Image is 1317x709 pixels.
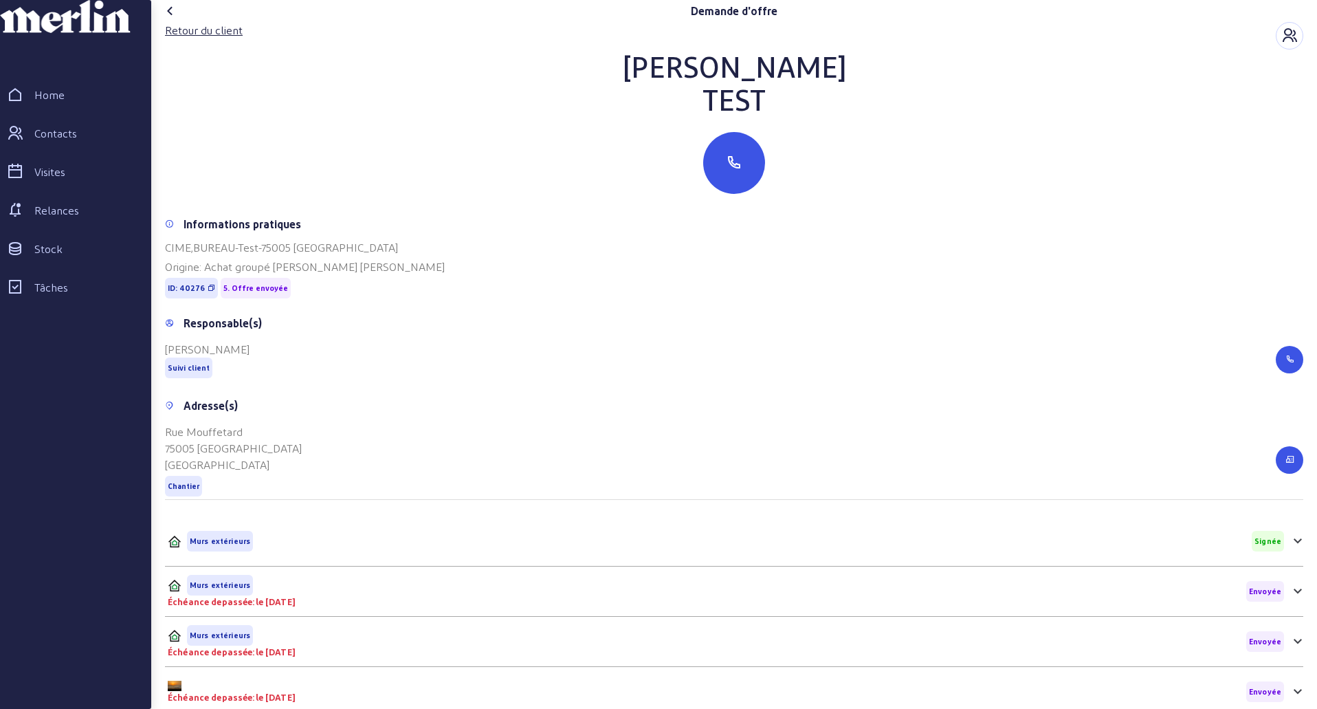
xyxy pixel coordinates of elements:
span: Chantier [168,481,199,491]
mat-expansion-panel-header: CIMEMurs extérieursÉchéance depassée:le [DATE]Envoyée [165,622,1303,661]
img: BUREAU [168,681,181,691]
div: Responsable(s) [184,315,262,331]
div: Relances [34,202,79,219]
div: le [DATE] [256,646,296,658]
span: ID: 40276 [168,283,205,293]
div: Tâches [34,279,68,296]
span: Envoyée [1249,687,1281,697]
div: Échéance depassée: [168,691,296,703]
mat-expansion-panel-header: CIMEMurs extérieursSignée [165,522,1303,560]
span: Murs extérieurs [190,536,250,546]
div: [PERSON_NAME] [165,50,1303,83]
div: [PERSON_NAME] [165,341,250,358]
div: Rue Mouffetard [165,424,302,440]
div: Demande d'offre [691,3,777,19]
div: Retour du client [165,22,243,39]
div: Échéance depassée: [168,646,296,658]
div: 75005 [GEOGRAPHIC_DATA] [165,440,302,457]
div: Adresse(s) [184,397,238,414]
span: Envoyée [1249,587,1281,596]
span: 5. Offre envoyée [223,283,288,293]
img: CIME [168,535,181,547]
div: Test [165,83,1303,116]
div: le [DATE] [256,596,296,608]
span: Murs extérieurs [190,580,250,590]
div: Home [34,87,65,103]
span: Envoyée [1249,637,1281,646]
div: Stock [34,241,63,257]
span: Murs extérieurs [190,631,250,640]
div: Échéance depassée: [168,596,296,608]
div: CIME,BUREAU-Test-75005 [GEOGRAPHIC_DATA] [165,239,1303,256]
div: le [DATE] [256,691,296,703]
img: CIME [168,629,181,642]
div: Origine: Achat groupé [PERSON_NAME] [PERSON_NAME] [165,259,1303,275]
div: Informations pratiques [184,216,301,232]
div: [GEOGRAPHIC_DATA] [165,457,302,473]
div: Visites [34,164,65,180]
span: Signée [1254,536,1281,546]
div: Contacts [34,125,77,142]
img: CIME [168,579,181,591]
mat-expansion-panel-header: CIMEMurs extérieursÉchéance depassée:le [DATE]Envoyée [165,572,1303,611]
span: Suivi client [168,363,210,373]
